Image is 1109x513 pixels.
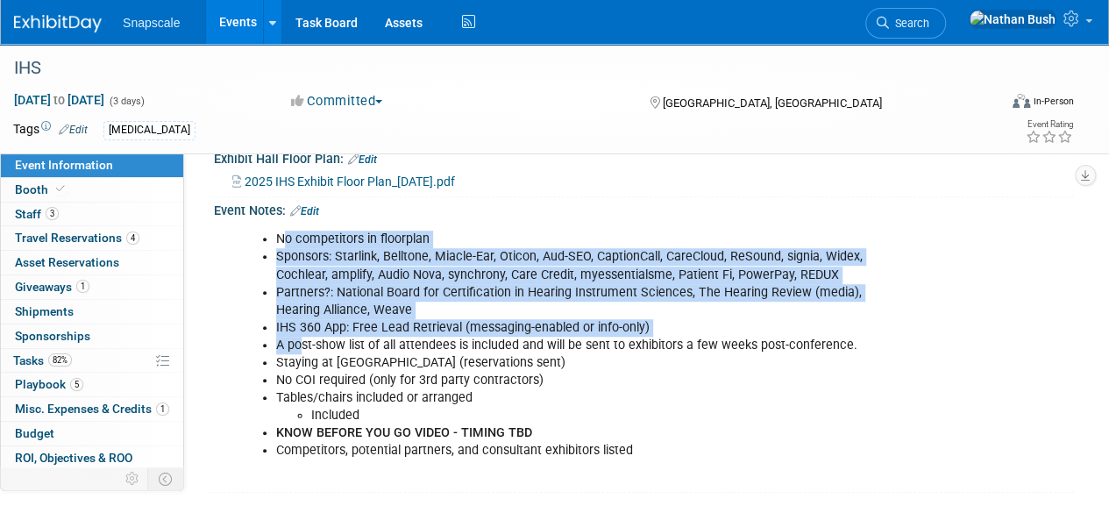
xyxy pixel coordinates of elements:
[245,175,455,189] span: 2025 IHS Exhibit Floor Plan_[DATE].pdf
[51,93,68,107] span: to
[1,178,183,202] a: Booth
[59,124,88,136] a: Edit
[1,446,183,470] a: ROI, Objectives & ROO
[214,197,1074,220] div: Event Notes:
[126,232,139,245] span: 4
[15,304,74,318] span: Shipments
[15,158,113,172] span: Event Information
[1026,120,1073,129] div: Event Rating
[117,467,148,490] td: Personalize Event Tab Strip
[1,373,183,396] a: Playbook5
[15,377,83,391] span: Playbook
[348,153,377,166] a: Edit
[108,96,145,107] span: (3 days)
[15,231,139,245] span: Travel Reservations
[1,397,183,421] a: Misc. Expenses & Credits1
[1,300,183,324] a: Shipments
[14,15,102,32] img: ExhibitDay
[15,280,89,294] span: Giveaways
[76,280,89,293] span: 1
[919,91,1074,118] div: Event Format
[1,422,183,445] a: Budget
[15,426,54,440] span: Budget
[889,17,929,30] span: Search
[214,146,1074,168] div: Exhibit Hall Floor Plan:
[1,275,183,299] a: Giveaways1
[123,16,180,30] span: Snapscale
[13,92,105,108] span: [DATE] [DATE]
[276,284,893,319] li: Partners?: National Board for Certification in Hearing Instrument Sciences, The Hearing Review (m...
[276,372,893,389] li: No COI required (only for 3rd party contractors)
[148,467,184,490] td: Toggle Event Tabs
[1,324,183,348] a: Sponsorships
[46,207,59,220] span: 3
[276,354,893,372] li: Staying at [GEOGRAPHIC_DATA] (reservations sent)
[276,337,893,354] li: A post-show list of all attendees is included and will be sent to exhibitors a few weeks post-con...
[662,96,881,110] span: [GEOGRAPHIC_DATA], [GEOGRAPHIC_DATA]
[276,248,893,283] li: Sponsors: Starlink, Belltone, Miacle-Ear, Oticon, Aud-SEO, CaptionCall, CareCloud, ReSound, signi...
[15,402,169,416] span: Misc. Expenses & Credits
[1,203,183,226] a: Staff3
[15,207,59,221] span: Staff
[276,442,893,460] li: Competitors, potential partners, and consultant exhibitors listed
[232,175,455,189] a: 2025 IHS Exhibit Floor Plan_[DATE].pdf
[285,92,389,110] button: Committed
[276,389,893,424] li: Tables/chairs included or arranged
[311,407,893,424] li: Included
[865,8,946,39] a: Search
[1013,94,1030,108] img: Format-Inperson.png
[1,251,183,274] a: Asset Reservations
[276,231,893,248] li: No competitors in floorplan
[1,226,183,250] a: Travel Reservations4
[1,153,183,177] a: Event Information
[1,349,183,373] a: Tasks82%
[15,329,90,343] span: Sponsorships
[15,182,68,196] span: Booth
[290,205,319,217] a: Edit
[13,120,88,140] td: Tags
[276,319,893,337] li: IHS 360 App: Free Lead Retrieval (messaging-enabled or info-only)
[15,255,119,269] span: Asset Reservations
[969,10,1056,29] img: Nathan Bush
[156,403,169,416] span: 1
[103,121,195,139] div: [MEDICAL_DATA]
[276,425,532,440] b: KNOW BEFORE YOU GO VIDEO - TIMING TBD
[1033,95,1074,108] div: In-Person
[8,53,984,84] div: IHS
[56,184,65,194] i: Booth reservation complete
[48,353,72,367] span: 82%
[15,451,132,465] span: ROI, Objectives & ROO
[70,378,83,391] span: 5
[13,353,72,367] span: Tasks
